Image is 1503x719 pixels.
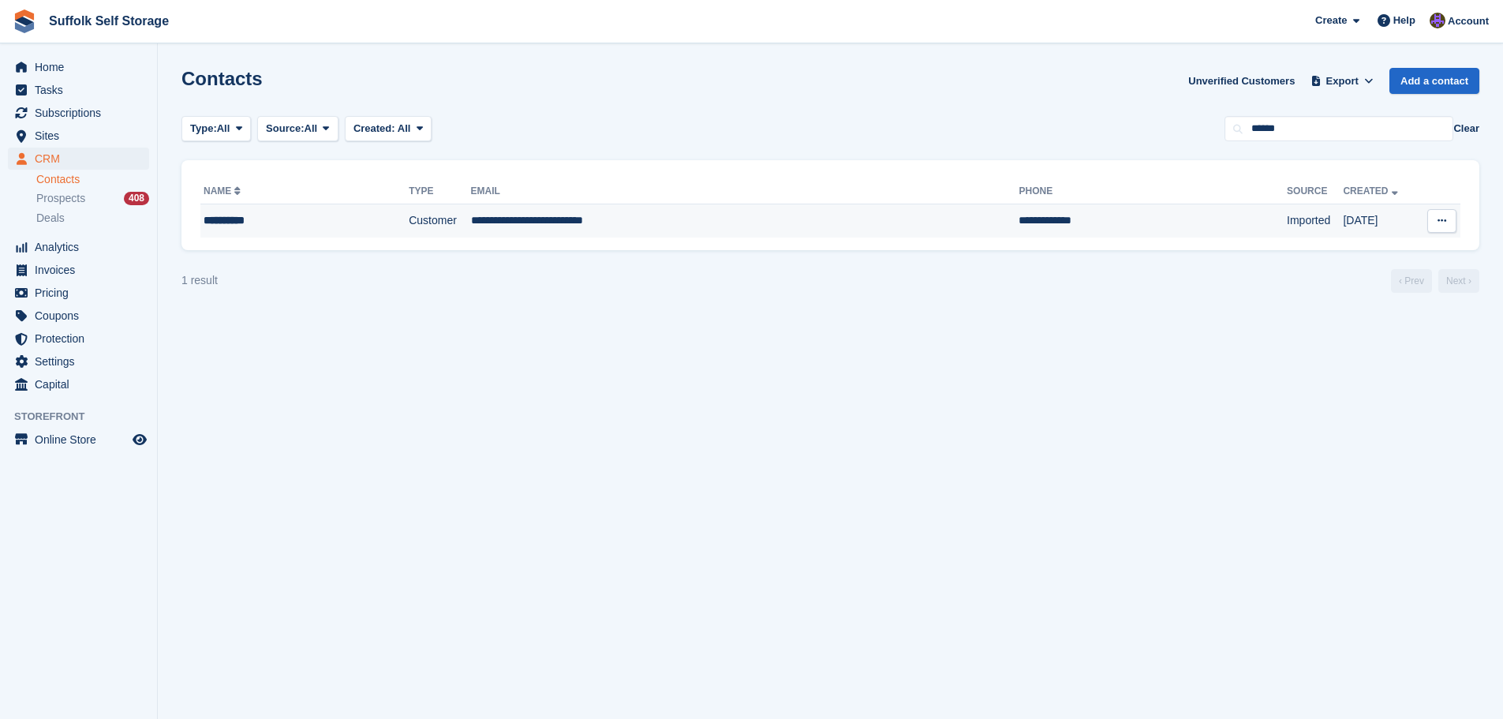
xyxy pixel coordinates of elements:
img: Emma [1430,13,1445,28]
th: Source [1287,179,1343,204]
span: Capital [35,373,129,395]
span: Export [1326,73,1359,89]
button: Type: All [181,116,251,142]
span: Created: [353,122,395,134]
span: Type: [190,121,217,137]
span: Storefront [14,409,157,425]
span: Deals [36,211,65,226]
th: Email [471,179,1019,204]
a: menu [8,305,149,327]
span: Analytics [35,236,129,258]
a: Deals [36,210,149,227]
a: menu [8,429,149,451]
a: Previous [1391,269,1432,293]
a: menu [8,328,149,350]
a: menu [8,373,149,395]
span: Protection [35,328,129,350]
a: menu [8,125,149,147]
span: All [398,122,411,134]
span: Prospects [36,191,85,206]
a: menu [8,350,149,373]
td: [DATE] [1343,204,1417,238]
a: Add a contact [1389,68,1479,94]
td: Customer [409,204,470,238]
a: menu [8,79,149,101]
div: 408 [124,192,149,205]
button: Clear [1453,121,1479,137]
span: Online Store [35,429,129,451]
span: All [305,121,318,137]
span: Invoices [35,259,129,281]
h1: Contacts [181,68,263,89]
a: Prospects 408 [36,190,149,207]
button: Export [1307,68,1377,94]
a: menu [8,148,149,170]
span: Account [1448,13,1489,29]
a: Created [1343,185,1400,197]
span: Help [1393,13,1415,28]
button: Created: All [345,116,432,142]
a: Name [204,185,244,197]
span: CRM [35,148,129,170]
th: Phone [1019,179,1287,204]
a: menu [8,282,149,304]
span: Pricing [35,282,129,304]
span: Coupons [35,305,129,327]
td: Imported [1287,204,1343,238]
button: Source: All [257,116,338,142]
th: Type [409,179,470,204]
nav: Page [1388,269,1482,293]
a: Contacts [36,172,149,187]
span: Tasks [35,79,129,101]
span: Create [1315,13,1347,28]
a: menu [8,236,149,258]
a: Suffolk Self Storage [43,8,175,34]
span: Sites [35,125,129,147]
img: stora-icon-8386f47178a22dfd0bd8f6a31ec36ba5ce8667c1dd55bd0f319d3a0aa187defe.svg [13,9,36,33]
a: Next [1438,269,1479,293]
div: 1 result [181,272,218,289]
a: Unverified Customers [1182,68,1301,94]
span: Settings [35,350,129,373]
span: Home [35,56,129,78]
a: menu [8,102,149,124]
span: Source: [266,121,304,137]
a: menu [8,56,149,78]
span: All [217,121,230,137]
a: Preview store [130,430,149,449]
span: Subscriptions [35,102,129,124]
a: menu [8,259,149,281]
